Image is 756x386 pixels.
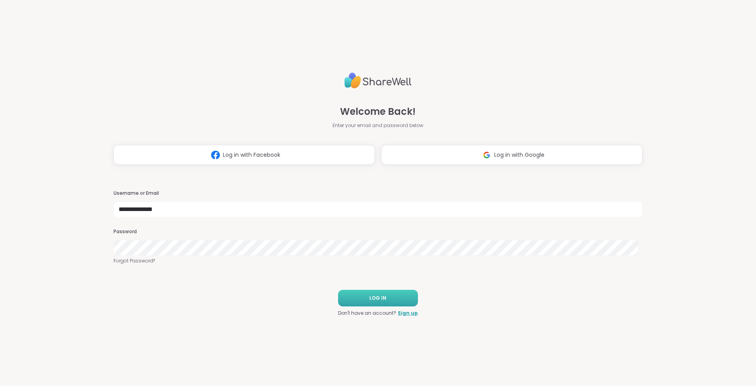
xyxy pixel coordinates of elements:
[338,290,418,306] button: LOG IN
[340,105,416,119] span: Welcome Back!
[208,148,223,162] img: ShareWell Logomark
[381,145,643,165] button: Log in with Google
[494,151,544,159] span: Log in with Google
[113,257,643,264] a: Forgot Password?
[479,148,494,162] img: ShareWell Logomark
[344,69,412,92] img: ShareWell Logo
[113,228,643,235] h3: Password
[113,190,643,197] h3: Username or Email
[369,295,386,302] span: LOG IN
[113,145,375,165] button: Log in with Facebook
[333,122,423,129] span: Enter your email and password below
[338,310,396,317] span: Don't have an account?
[398,310,418,317] a: Sign up
[223,151,280,159] span: Log in with Facebook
